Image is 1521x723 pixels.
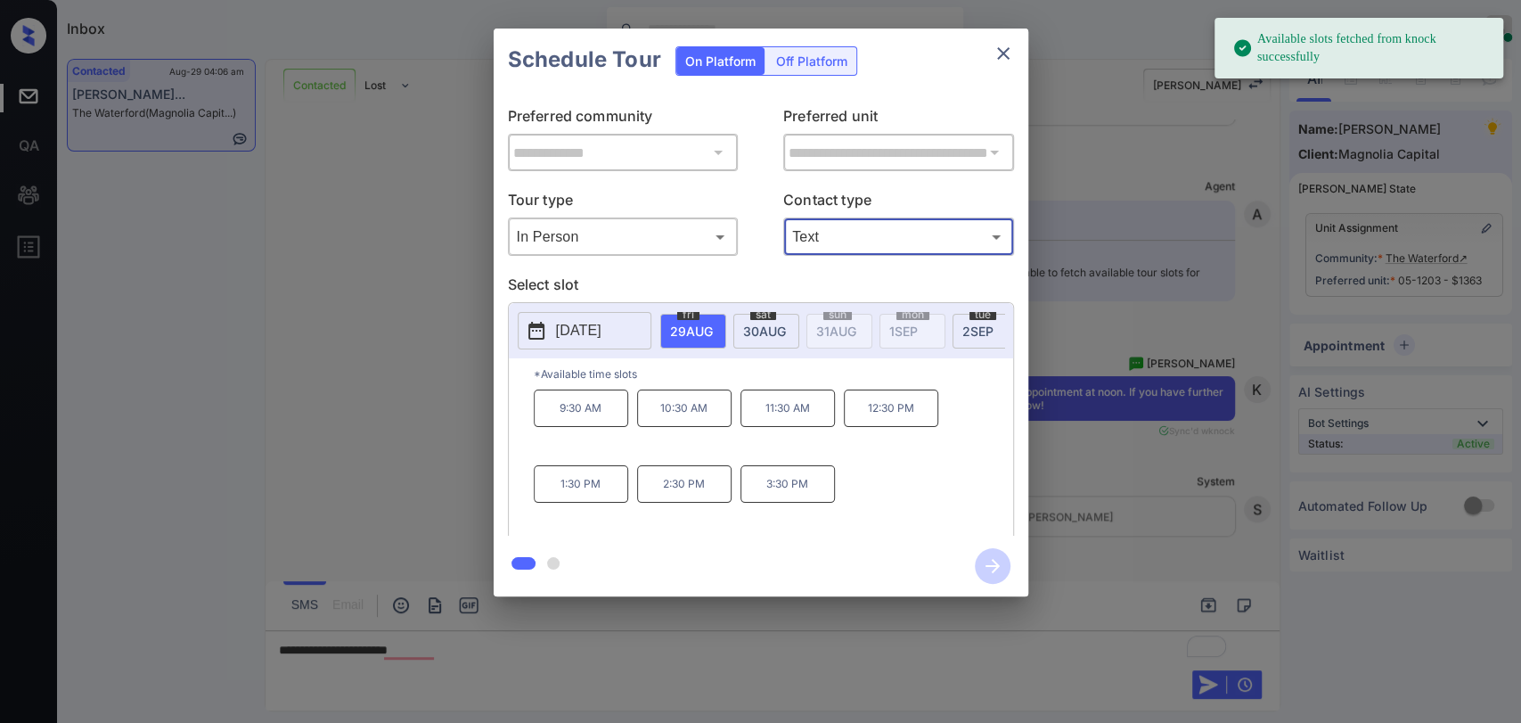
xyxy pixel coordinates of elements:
[743,324,786,339] span: 30 AUG
[740,390,835,427] p: 11:30 AM
[556,320,601,341] p: [DATE]
[783,189,1014,218] p: Contact type
[985,36,1021,71] button: close
[534,465,628,503] p: 1:30 PM
[637,465,732,503] p: 2:30 PM
[676,47,765,75] div: On Platform
[788,222,1010,251] div: Text
[953,314,1018,349] div: date-select
[1232,23,1489,73] div: Available slots fetched from knock successfully
[677,309,699,320] span: fri
[534,358,1013,390] p: *Available time slots
[512,222,734,251] div: In Person
[767,47,856,75] div: Off Platform
[783,105,1014,134] p: Preferred unit
[660,314,726,349] div: date-select
[508,274,1014,302] p: Select slot
[508,105,739,134] p: Preferred community
[518,312,651,349] button: [DATE]
[964,543,1021,589] button: btn-next
[494,29,675,91] h2: Schedule Tour
[733,314,799,349] div: date-select
[969,309,996,320] span: tue
[508,189,739,218] p: Tour type
[844,390,938,427] p: 12:30 PM
[534,390,628,427] p: 9:30 AM
[750,309,776,320] span: sat
[637,390,732,427] p: 10:30 AM
[962,324,994,339] span: 2 SEP
[670,324,713,339] span: 29 AUG
[740,465,835,503] p: 3:30 PM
